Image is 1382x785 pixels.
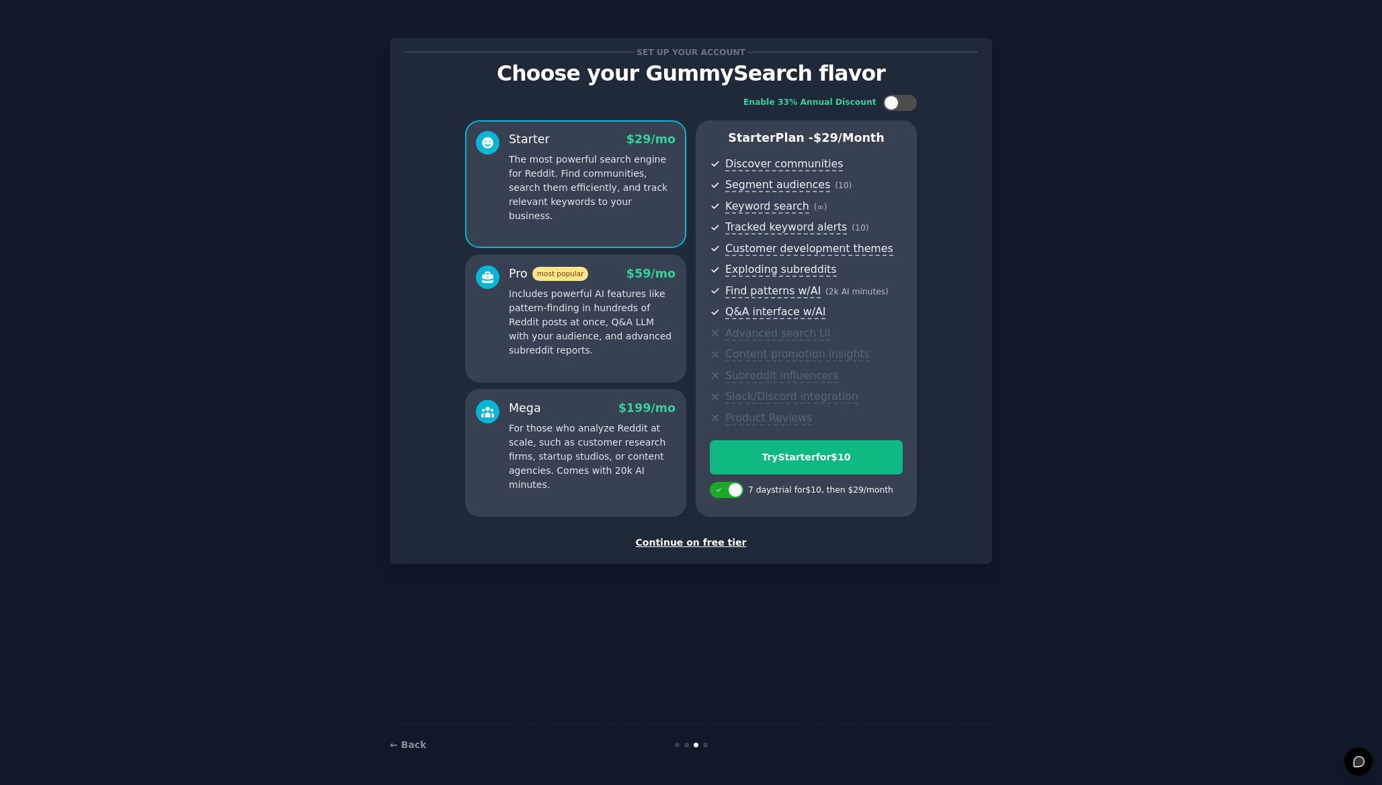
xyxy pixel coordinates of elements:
[725,347,870,362] span: Content promotion insights
[748,485,893,497] div: 7 days trial for $10 , then $ 29 /month
[725,178,830,192] span: Segment audiences
[743,97,877,109] div: Enable 33% Annual Discount
[725,263,836,277] span: Exploding subreddits
[532,267,589,281] span: most popular
[725,220,847,235] span: Tracked keyword alerts
[509,153,676,223] p: The most powerful search engine for Reddit. Find communities, search them efficiently, and track ...
[835,181,852,190] span: ( 10 )
[725,200,809,214] span: Keyword search
[852,223,868,233] span: ( 10 )
[618,401,676,415] span: $ 199 /mo
[725,305,825,319] span: Q&A interface w/AI
[635,45,748,59] span: Set up your account
[390,739,426,750] a: ← Back
[725,390,858,404] span: Slack/Discord integration
[725,157,843,171] span: Discover communities
[725,242,893,256] span: Customer development themes
[509,131,550,148] div: Starter
[626,267,676,280] span: $ 59 /mo
[725,369,838,383] span: Subreddit influencers
[509,400,541,417] div: Mega
[404,536,978,550] div: Continue on free tier
[725,327,830,341] span: Advanced search UI
[509,265,588,282] div: Pro
[725,411,812,425] span: Product Reviews
[710,130,903,147] p: Starter Plan -
[404,62,978,85] p: Choose your GummySearch flavor
[813,131,885,144] span: $ 29 /month
[710,440,903,474] button: TryStarterfor$10
[814,202,827,212] span: ( ∞ )
[710,450,902,464] div: Try Starter for $10
[626,132,676,146] span: $ 29 /mo
[509,287,676,358] p: Includes powerful AI features like pattern-finding in hundreds of Reddit posts at once, Q&A LLM w...
[725,284,821,298] span: Find patterns w/AI
[509,421,676,492] p: For those who analyze Reddit at scale, such as customer research firms, startup studios, or conte...
[825,287,889,296] span: ( 2k AI minutes )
